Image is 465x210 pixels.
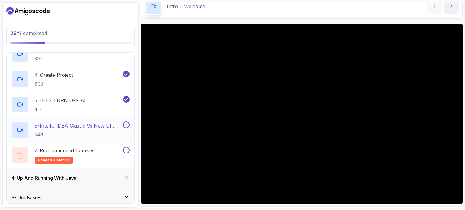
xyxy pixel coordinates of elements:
[141,24,463,204] iframe: 1 - Hi
[167,3,178,10] p: Intro
[35,71,73,79] p: 4 - Create Project
[12,194,41,201] h3: 5 - The Basics
[10,30,47,36] span: completed
[35,56,122,62] p: 3:32
[35,132,122,138] p: 5:46
[35,81,73,87] p: 6:33
[38,158,69,163] span: related-courses
[12,45,130,62] button: 3-Installing Intellij And Toolbox Configuration3:32
[184,3,205,10] p: Welcome
[7,188,134,207] button: 5-The Basics
[7,168,134,188] button: 4-Up And Running With Java
[12,71,130,88] button: 4-Create Project6:33
[12,96,130,113] button: 5-LETS TURN OFF AI4:11
[12,174,77,182] h3: 4 - Up And Running With Java
[35,97,86,104] p: 5 - LETS TURN OFF AI
[35,106,86,112] p: 4:11
[35,147,94,154] p: 7 - Recommended Courses
[10,30,22,36] span: 29 %
[35,122,122,129] p: 6 - IntelliJ IDEA Classic Vs New UI (User Interface)
[12,121,130,138] button: 6-IntelliJ IDEA Classic Vs New UI (User Interface)5:46
[12,147,130,164] button: 7-Recommended Coursesrelated-courses
[6,6,50,16] a: Dashboard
